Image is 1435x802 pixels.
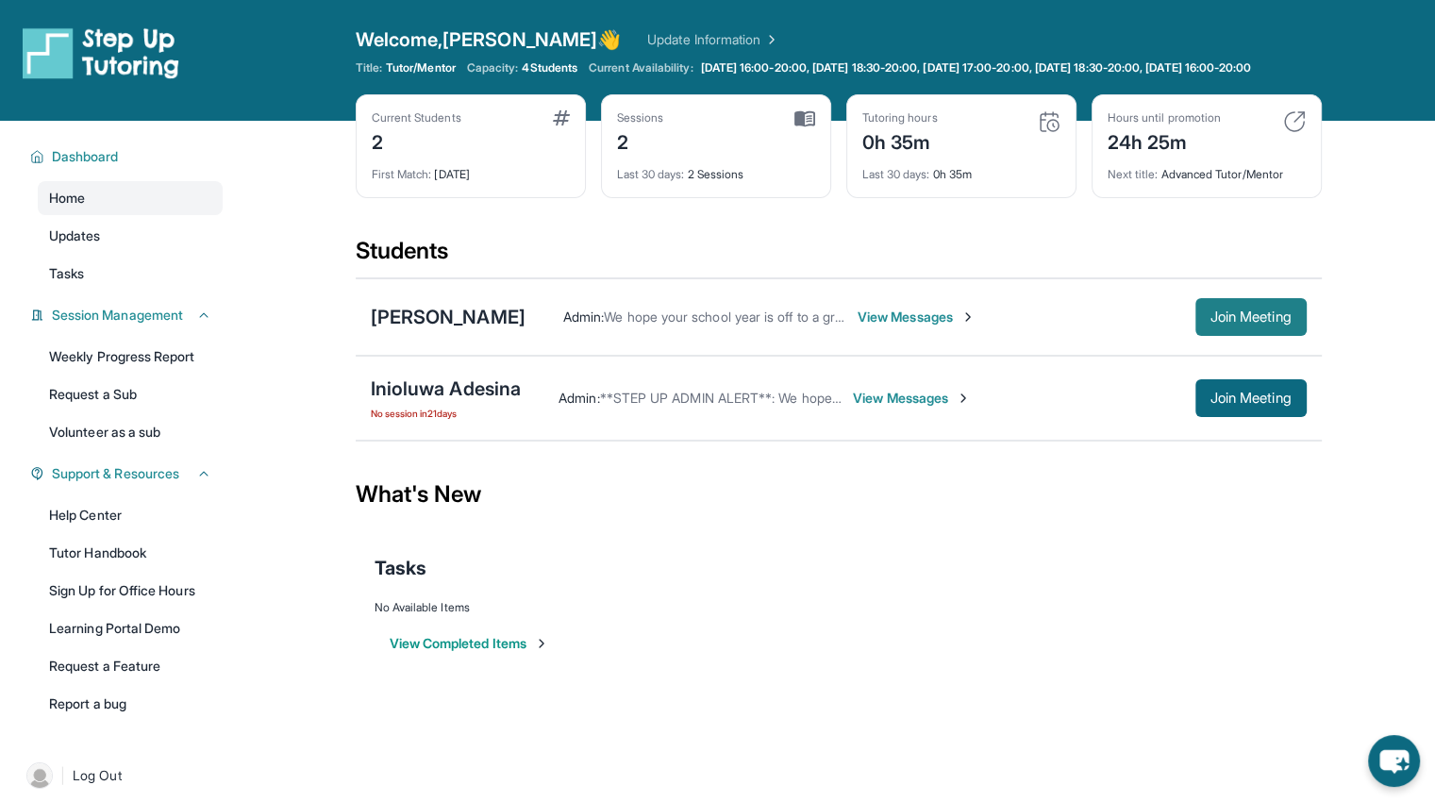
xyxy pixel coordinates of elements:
a: Weekly Progress Report [38,340,223,374]
a: Updates [38,219,223,253]
div: 24h 25m [1108,125,1221,156]
div: Current Students [372,110,461,125]
span: Support & Resources [52,464,179,483]
div: Advanced Tutor/Mentor [1108,156,1306,182]
img: card [553,110,570,125]
a: Update Information [647,30,779,49]
span: | [60,764,65,787]
span: Join Meeting [1210,311,1292,323]
a: Request a Feature [38,649,223,683]
a: Tasks [38,257,223,291]
div: 0h 35m [862,156,1060,182]
img: Chevron Right [760,30,779,49]
span: Tutor/Mentor [386,60,456,75]
img: Chevron-Right [960,309,976,325]
span: Join Meeting [1210,393,1292,404]
a: Report a bug [38,687,223,721]
span: Session Management [52,306,183,325]
div: 2 [617,125,664,156]
button: Join Meeting [1195,379,1307,417]
a: Learning Portal Demo [38,611,223,645]
a: Sign Up for Office Hours [38,574,223,608]
a: Volunteer as a sub [38,415,223,449]
button: Join Meeting [1195,298,1307,336]
div: What's New [356,453,1322,536]
a: Help Center [38,498,223,532]
span: **STEP UP ADMIN ALERT**: We hope you have a great session [DATE]! -Mer @Step Up [600,390,1132,406]
a: |Log Out [19,755,223,796]
div: [PERSON_NAME] [371,304,526,330]
span: Title: [356,60,382,75]
button: View Completed Items [390,634,549,653]
span: Current Availability: [589,60,692,75]
div: Hours until promotion [1108,110,1221,125]
button: chat-button [1368,735,1420,787]
button: Dashboard [44,147,211,166]
span: Next title : [1108,167,1159,181]
span: Welcome, [PERSON_NAME] 👋 [356,26,622,53]
span: Last 30 days : [617,167,685,181]
img: card [1283,110,1306,133]
span: Home [49,189,85,208]
a: [DATE] 16:00-20:00, [DATE] 18:30-20:00, [DATE] 17:00-20:00, [DATE] 18:30-20:00, [DATE] 16:00-20:00 [697,60,1256,75]
a: Home [38,181,223,215]
span: 4 Students [522,60,577,75]
span: [DATE] 16:00-20:00, [DATE] 18:30-20:00, [DATE] 17:00-20:00, [DATE] 18:30-20:00, [DATE] 16:00-20:00 [701,60,1252,75]
span: Dashboard [52,147,119,166]
a: Request a Sub [38,377,223,411]
span: Admin : [563,309,604,325]
span: No session in 21 days [371,406,522,421]
span: View Messages [858,308,976,326]
div: Inioluwa Adesina [371,376,522,402]
span: View Messages [853,389,971,408]
div: Students [356,236,1322,277]
div: 0h 35m [862,125,938,156]
div: No Available Items [375,600,1303,615]
button: Support & Resources [44,464,211,483]
span: Tasks [375,555,426,581]
span: Admin : [559,390,599,406]
button: Session Management [44,306,211,325]
img: logo [23,26,179,79]
a: Tutor Handbook [38,536,223,570]
div: 2 Sessions [617,156,815,182]
div: 2 [372,125,461,156]
span: First Match : [372,167,432,181]
span: Last 30 days : [862,167,930,181]
span: Log Out [73,766,122,785]
div: Sessions [617,110,664,125]
div: [DATE] [372,156,570,182]
img: card [1038,110,1060,133]
span: Capacity: [467,60,519,75]
img: card [794,110,815,127]
div: Tutoring hours [862,110,938,125]
img: user-img [26,762,53,789]
span: Tasks [49,264,84,283]
span: Updates [49,226,101,245]
img: Chevron-Right [956,391,971,406]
